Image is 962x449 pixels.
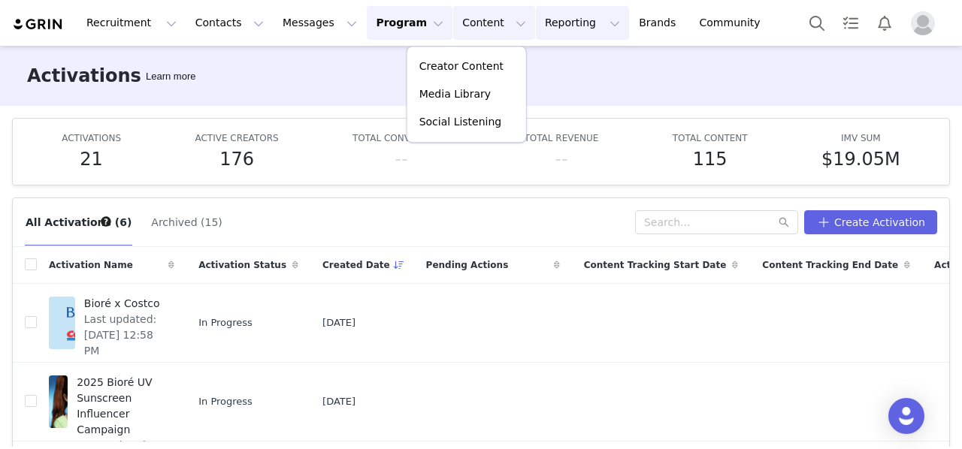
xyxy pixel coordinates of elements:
[62,133,121,143] span: ACTIVATIONS
[419,114,502,130] p: Social Listening
[888,398,924,434] div: Open Intercom Messenger
[821,146,900,173] h5: $19.05M
[99,215,113,228] div: Tooltip anchor
[419,86,491,102] p: Media Library
[868,6,901,40] button: Notifications
[419,59,504,74] p: Creator Content
[77,375,165,438] span: 2025 Bioré UV Sunscreen Influencer Campaign
[536,6,629,40] button: Reporting
[911,11,935,35] img: placeholder-profile.jpg
[195,133,278,143] span: ACTIVE CREATORS
[322,315,355,330] span: [DATE]
[77,6,186,40] button: Recruitment
[25,210,132,234] button: All Activations (6)
[322,258,390,272] span: Created Date
[635,210,798,234] input: Search...
[693,146,728,173] h5: 115
[630,6,689,40] a: Brands
[524,133,598,143] span: TOTAL REVENUE
[219,146,254,173] h5: 176
[673,133,748,143] span: TOTAL CONTENT
[84,312,165,359] span: Last updated: [DATE] 12:58 PM
[49,293,174,353] a: Bioré x CostcoLast updated: [DATE] 12:58 PM
[80,146,103,173] h5: 21
[800,6,833,40] button: Search
[902,11,950,35] button: Profile
[367,6,452,40] button: Program
[198,394,253,409] span: In Progress
[426,258,509,272] span: Pending Actions
[198,258,286,272] span: Activation Status
[555,146,567,173] h5: --
[150,210,222,234] button: Archived (15)
[352,133,450,143] span: TOTAL CONVERSIONS
[322,394,355,409] span: [DATE]
[186,6,273,40] button: Contacts
[834,6,867,40] a: Tasks
[453,6,535,40] button: Content
[12,17,65,32] img: grin logo
[84,296,165,312] span: Bioré x Costco
[691,6,776,40] a: Community
[779,217,789,228] i: icon: search
[274,6,366,40] button: Messages
[198,315,253,330] span: In Progress
[49,258,133,272] span: Activation Name
[49,372,174,432] a: 2025 Bioré UV Sunscreen Influencer CampaignLast updated: [DATE] 2:27 PM
[395,146,407,173] h5: --
[27,62,141,89] h3: Activations
[143,69,198,84] div: Tooltip anchor
[584,258,727,272] span: Content Tracking Start Date
[804,210,937,234] button: Create Activation
[762,258,898,272] span: Content Tracking End Date
[841,133,881,143] span: IMV SUM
